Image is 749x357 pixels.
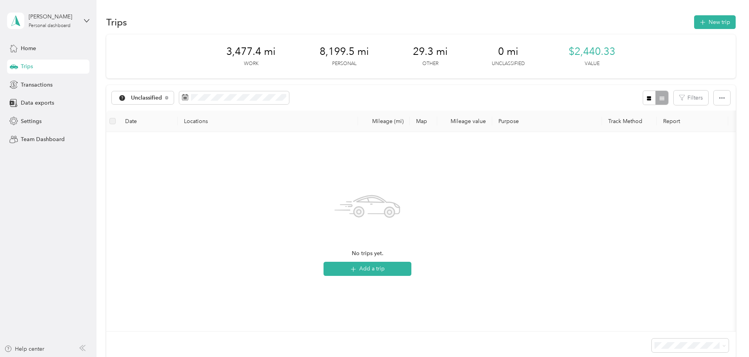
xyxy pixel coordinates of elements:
[21,117,42,125] span: Settings
[21,44,36,53] span: Home
[585,60,600,67] p: Value
[498,45,518,58] span: 0 mi
[106,18,127,26] h1: Trips
[21,135,65,143] span: Team Dashboard
[422,60,438,67] p: Other
[29,13,78,21] div: [PERSON_NAME]
[332,60,356,67] p: Personal
[492,60,525,67] p: Unclassified
[21,81,53,89] span: Transactions
[119,111,178,132] th: Date
[244,60,258,67] p: Work
[352,249,384,258] span: No trips yet.
[705,313,749,357] iframe: Everlance-gr Chat Button Frame
[320,45,369,58] span: 8,199.5 mi
[674,91,708,105] button: Filters
[602,111,657,132] th: Track Method
[178,111,358,132] th: Locations
[131,95,162,101] span: Unclassified
[21,62,33,71] span: Trips
[569,45,615,58] span: $2,440.33
[4,345,44,353] button: Help center
[657,111,728,132] th: Report
[694,15,736,29] button: New trip
[410,111,437,132] th: Map
[358,111,410,132] th: Mileage (mi)
[324,262,411,276] button: Add a trip
[21,99,54,107] span: Data exports
[437,111,492,132] th: Mileage value
[226,45,276,58] span: 3,477.4 mi
[492,111,602,132] th: Purpose
[413,45,448,58] span: 29.3 mi
[29,24,71,28] div: Personal dashboard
